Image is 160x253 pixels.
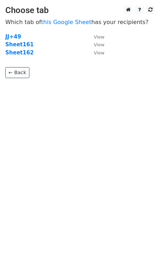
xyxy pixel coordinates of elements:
[5,5,155,16] h3: Choose tab
[5,41,34,48] a: Sheet161
[94,42,104,47] small: View
[87,34,104,40] a: View
[94,50,104,55] small: View
[87,41,104,48] a: View
[41,19,91,25] a: this Google Sheet
[5,18,155,26] p: Which tab of has your recipients?
[94,34,104,40] small: View
[5,49,34,56] a: Sheet162
[5,34,21,40] a: JJ+49
[87,49,104,56] a: View
[5,67,29,78] a: ← Back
